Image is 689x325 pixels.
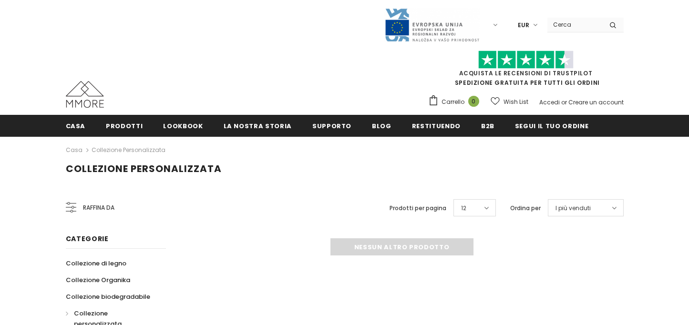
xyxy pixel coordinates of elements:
[66,275,130,284] span: Collezione Organika
[66,162,222,175] span: Collezione personalizzata
[66,81,104,108] img: Casi MMORE
[224,122,292,131] span: La nostra storia
[491,93,528,110] a: Wish List
[372,122,391,131] span: Blog
[372,115,391,136] a: Blog
[66,122,86,131] span: Casa
[66,292,150,301] span: Collezione biodegradabile
[66,259,126,268] span: Collezione di legno
[547,18,602,31] input: Search Site
[428,55,624,87] span: SPEDIZIONE GRATUITA PER TUTTI GLI ORDINI
[504,97,528,107] span: Wish List
[539,98,560,106] a: Accedi
[481,115,494,136] a: B2B
[481,122,494,131] span: B2B
[561,98,567,106] span: or
[66,144,82,156] a: Casa
[515,115,588,136] a: Segui il tuo ordine
[555,203,591,213] span: I più venduti
[83,203,114,213] span: Raffina da
[510,203,541,213] label: Ordina per
[461,203,466,213] span: 12
[478,51,574,69] img: Fidati di Pilot Stars
[66,115,86,136] a: Casa
[312,122,351,131] span: supporto
[92,146,165,154] a: Collezione personalizzata
[442,97,464,107] span: Carrello
[224,115,292,136] a: La nostra storia
[518,20,529,30] span: EUR
[390,203,446,213] label: Prodotti per pagina
[412,122,461,131] span: Restituendo
[428,95,484,109] a: Carrello 0
[163,122,203,131] span: Lookbook
[515,122,588,131] span: Segui il tuo ordine
[312,115,351,136] a: supporto
[66,234,109,244] span: Categorie
[384,8,480,42] img: Javni Razpis
[459,69,593,77] a: Acquista le recensioni di TrustPilot
[384,20,480,29] a: Javni Razpis
[66,255,126,272] a: Collezione di legno
[163,115,203,136] a: Lookbook
[66,272,130,288] a: Collezione Organika
[66,288,150,305] a: Collezione biodegradabile
[468,96,479,107] span: 0
[568,98,624,106] a: Creare un account
[106,122,143,131] span: Prodotti
[412,115,461,136] a: Restituendo
[106,115,143,136] a: Prodotti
